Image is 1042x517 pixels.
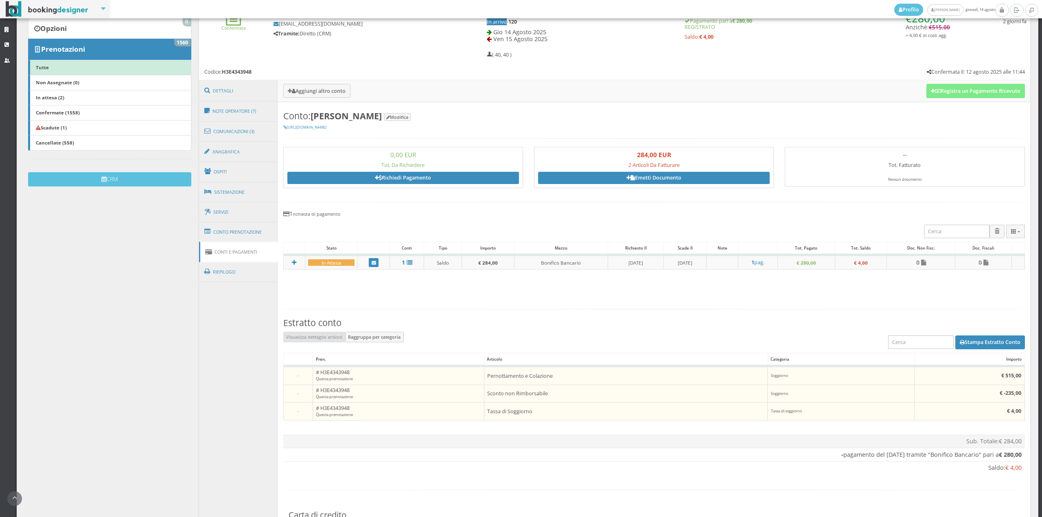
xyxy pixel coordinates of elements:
[36,139,74,146] b: Cancellate (558)
[924,225,989,238] input: Cerca
[28,135,191,151] a: Cancellate (558)
[685,34,950,40] h5: Saldo:
[979,258,982,266] b: 0
[608,255,664,269] td: [DATE]
[484,353,768,365] div: Articolo
[222,68,252,75] b: H3E4343948
[316,376,353,381] small: Questa prenotazione
[293,211,340,217] small: richiesta di pagamento
[199,261,278,283] a: Riepilogo
[287,162,519,168] h5: Tot. Da Richiedere
[36,109,80,116] b: Confermate (1558)
[894,4,995,16] span: giovedì, 14 agosto
[664,255,707,269] td: [DATE]
[841,451,843,458] b: -
[199,242,278,262] a: Conti e Pagamenti
[1007,407,1021,414] b: € 4,00
[1006,225,1025,238] div: Colonne
[28,60,191,75] a: Tutte
[487,52,512,58] h5: ( 40, 40 )
[274,31,460,37] h5: Diretto (CRM)
[894,4,924,16] a: Profilo
[283,385,313,403] td: -
[287,172,519,184] a: Richiedi Pagamento
[751,259,754,266] b: 1
[888,335,954,349] input: Cerca
[316,405,481,417] h5: # H3E4343948
[316,394,353,399] small: Questa prenotazione
[789,151,1020,158] h3: --
[28,105,191,120] a: Confermate (1558)
[487,373,765,379] h5: Pernottamento e Colazione
[28,75,191,90] a: Non Assegnate (0)
[797,259,816,266] b: € 280,00
[929,24,950,31] span: €
[514,255,608,269] td: Bonifico Bancario
[28,172,191,186] button: CRM
[286,437,1022,446] div: Sub. Totale:
[424,255,462,269] td: Saldo
[308,259,355,266] div: In Attesa
[28,39,191,60] a: Prenotazioni 1560
[183,18,191,26] span: 0
[926,84,1025,98] button: Registra un Pagamento Ricevuto
[384,113,411,121] button: Modifica
[768,385,915,403] td: Soggiorno
[174,39,191,46] span: 1560
[283,366,313,385] td: -
[478,259,498,266] b: € 284,00
[40,24,67,33] b: Opzioni
[707,242,738,254] div: Note
[199,80,278,101] a: Dettagli
[906,11,945,26] span: €
[274,21,460,27] h5: [EMAIL_ADDRESS][DOMAIN_NAME]
[912,11,945,26] span: 280,00
[493,28,546,36] span: Gio 14 Agosto 2025
[283,318,1025,328] h3: Estratto conto
[305,242,357,254] div: Stato
[927,4,963,16] a: [PERSON_NAME]
[287,151,519,158] h3: 0,00 EUR
[778,242,835,254] div: Tot. Pagato
[36,64,49,70] b: Tutte
[6,1,88,17] img: BookingDesigner.com
[462,242,514,254] div: Importo
[955,242,1011,254] div: Doc. Fiscali
[742,259,775,265] h5: pag.
[199,161,278,182] a: Ospiti
[1000,390,1021,397] b: € -235,00
[221,18,246,31] a: Confermata
[402,258,405,266] b: 1
[789,162,1020,168] h5: Tot. Fatturato
[41,44,85,54] b: Prenotazioni
[637,151,671,159] b: 284,00 EUR
[789,177,1020,182] div: Nessun documento
[345,332,404,342] button: Raggruppa per categoria
[999,437,1022,445] span: € 284,00
[916,258,919,266] b: 0
[915,353,1024,365] div: Importo
[199,141,278,162] a: Anagrafica
[854,259,868,266] b: € 4,00
[28,120,191,136] a: Scadute (1)
[664,242,706,254] div: Scade il
[390,242,424,254] div: Conti
[742,259,775,265] a: 1pag.
[283,210,1025,217] h4: 1
[608,242,663,254] div: Richiesto il
[487,408,765,414] h5: Tassa di Soggiorno
[1003,18,1027,24] h5: 2 giorni fa
[1005,464,1022,471] span: € 4,00
[274,30,300,37] b: Tramite:
[393,259,421,266] a: 1
[1001,372,1021,379] b: € 515,00
[28,90,191,105] a: In attesa (2)
[199,101,278,122] a: Note Operatore (7)
[199,202,278,223] a: Servizi
[424,242,461,254] div: Tipo
[286,451,1022,459] div: pagamento del [DATE] tramite "Bonifico Bancario" pari a
[286,464,1022,472] div: Saldo:
[487,19,673,25] h5: -
[538,172,770,184] a: Emetti Documento
[835,242,887,254] div: Tot. Saldo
